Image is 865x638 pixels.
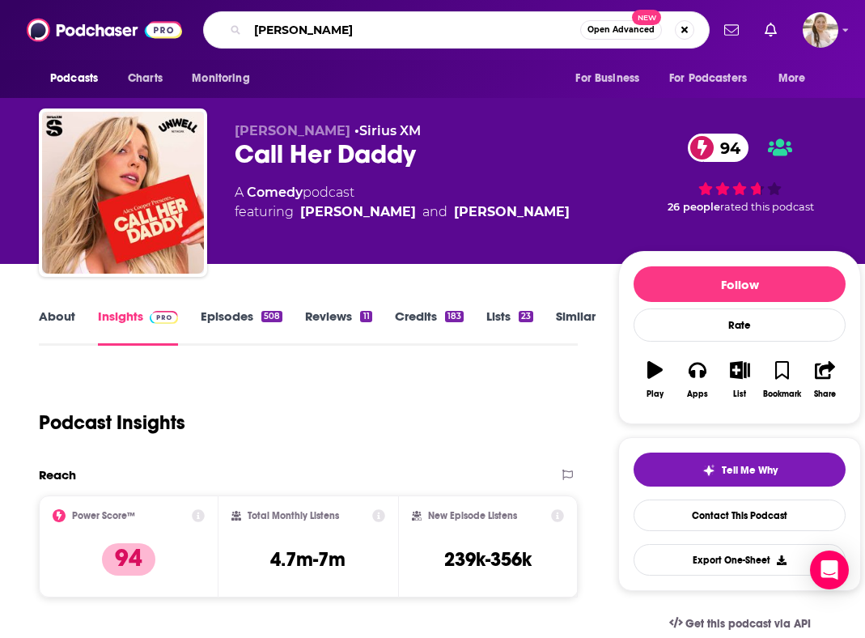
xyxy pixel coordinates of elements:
[180,63,270,94] button: open menu
[556,308,596,346] a: Similar
[659,63,770,94] button: open menu
[719,351,761,409] button: List
[248,17,580,43] input: Search podcasts, credits, & more...
[270,547,346,572] h3: 4.7m-7m
[39,308,75,346] a: About
[803,12,838,48] button: Show profile menu
[27,15,182,45] img: Podchaser - Follow, Share and Rate Podcasts
[763,389,801,399] div: Bookmark
[305,308,371,346] a: Reviews11
[39,410,185,435] h1: Podcast Insights
[810,551,849,589] div: Open Intercom Messenger
[722,464,778,477] span: Tell Me Why
[761,351,804,409] button: Bookmark
[634,351,676,409] button: Play
[235,202,570,222] span: featuring
[261,311,282,322] div: 508
[634,308,846,342] div: Rate
[668,201,720,213] span: 26 people
[632,10,661,25] span: New
[704,134,748,162] span: 94
[718,16,745,44] a: Show notifications dropdown
[422,202,447,222] span: and
[804,351,846,409] button: Share
[687,389,708,399] div: Apps
[580,20,662,40] button: Open AdvancedNew
[702,464,715,477] img: tell me why sparkle
[150,311,178,324] img: Podchaser Pro
[128,67,163,90] span: Charts
[235,183,570,222] div: A podcast
[39,467,76,483] h2: Reach
[203,11,710,49] div: Search podcasts, credits, & more...
[634,266,846,302] button: Follow
[669,67,747,90] span: For Podcasters
[360,311,371,322] div: 11
[395,308,464,346] a: Credits183
[676,351,719,409] button: Apps
[634,500,846,531] a: Contact This Podcast
[444,547,532,572] h3: 239k-356k
[767,63,826,94] button: open menu
[102,543,155,576] p: 94
[359,123,421,138] a: Sirius XM
[685,617,811,631] span: Get this podcast via API
[300,202,416,222] a: Alex Cooper
[575,67,639,90] span: For Business
[201,308,282,346] a: Episodes508
[564,63,659,94] button: open menu
[50,67,98,90] span: Podcasts
[634,453,846,487] button: tell me why sparkleTell Me Why
[248,510,339,521] h2: Total Monthly Listens
[247,185,303,200] a: Comedy
[39,63,119,94] button: open menu
[42,112,204,274] img: Call Her Daddy
[587,26,655,34] span: Open Advanced
[192,67,249,90] span: Monitoring
[454,202,570,222] a: Sofia Franklyn
[98,308,178,346] a: InsightsPodchaser Pro
[445,311,464,322] div: 183
[634,544,846,576] button: Export One-Sheet
[647,389,664,399] div: Play
[758,16,783,44] a: Show notifications dropdown
[803,12,838,48] span: Logged in as acquavie
[486,308,533,346] a: Lists23
[814,389,836,399] div: Share
[519,311,533,322] div: 23
[235,123,350,138] span: [PERSON_NAME]
[117,63,172,94] a: Charts
[354,123,421,138] span: •
[733,389,746,399] div: List
[72,510,135,521] h2: Power Score™
[803,12,838,48] img: User Profile
[428,510,517,521] h2: New Episode Listens
[688,134,748,162] a: 94
[720,201,814,213] span: rated this podcast
[778,67,806,90] span: More
[618,123,861,223] div: 94 26 peoplerated this podcast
